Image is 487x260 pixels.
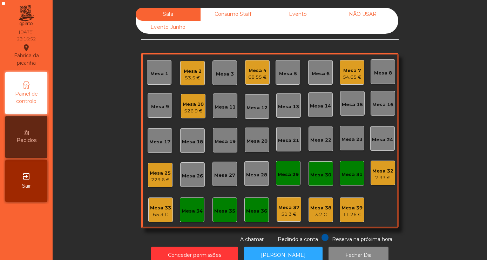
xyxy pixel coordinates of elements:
[150,170,171,177] div: Mesa 25
[18,4,35,28] img: qpiato
[183,101,204,108] div: Mesa 10
[278,171,299,178] div: Mesa 29
[310,137,331,144] div: Mesa 22
[372,136,393,143] div: Mesa 24
[150,204,171,212] div: Mesa 33
[136,21,201,34] div: Evento Junho
[182,208,203,215] div: Mesa 34
[216,71,234,78] div: Mesa 3
[374,70,392,77] div: Mesa 8
[372,168,393,175] div: Mesa 32
[22,172,31,181] i: exit_to_app
[150,176,171,183] div: 229.6 €
[19,29,34,35] div: [DATE]
[278,236,318,242] span: Pedindo a conta
[372,174,393,181] div: 7.33 €
[214,208,235,215] div: Mesa 35
[279,70,297,77] div: Mesa 5
[7,90,46,105] span: Painel de controlo
[343,74,361,81] div: 54.65 €
[6,44,47,67] div: Fabrica da picanha
[341,211,363,218] div: 11.26 €
[182,138,203,145] div: Mesa 18
[310,171,331,178] div: Mesa 30
[183,108,204,115] div: 526.9 €
[341,171,363,178] div: Mesa 31
[184,68,202,75] div: Mesa 2
[248,67,267,74] div: Mesa 4
[17,36,36,42] div: 23:16:52
[214,172,235,179] div: Mesa 27
[343,67,361,74] div: Mesa 7
[215,104,236,111] div: Mesa 11
[278,204,299,211] div: Mesa 37
[22,182,31,190] span: Sair
[150,70,168,77] div: Mesa 1
[278,137,299,144] div: Mesa 21
[184,74,202,82] div: 53.5 €
[278,211,299,218] div: 51.3 €
[201,8,265,21] div: Consumo Staff
[246,171,267,178] div: Mesa 28
[372,101,393,108] div: Mesa 16
[248,74,267,81] div: 68.55 €
[16,137,36,144] span: Pedidos
[136,8,201,21] div: Sala
[151,103,169,110] div: Mesa 9
[332,236,392,242] span: Reserva na próxima hora
[182,173,203,180] div: Mesa 26
[312,70,330,77] div: Mesa 6
[246,104,268,111] div: Mesa 12
[246,208,267,215] div: Mesa 36
[240,236,264,242] span: A chamar
[330,8,395,21] div: NÃO USAR
[310,204,331,212] div: Mesa 38
[342,101,363,108] div: Mesa 15
[265,8,330,21] div: Evento
[246,138,268,145] div: Mesa 20
[150,211,171,218] div: 65.3 €
[341,136,363,143] div: Mesa 23
[278,103,299,110] div: Mesa 13
[215,138,236,145] div: Mesa 19
[310,103,331,110] div: Mesa 14
[310,211,331,218] div: 3.2 €
[149,138,170,145] div: Mesa 17
[341,204,363,212] div: Mesa 39
[22,44,31,52] i: location_on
